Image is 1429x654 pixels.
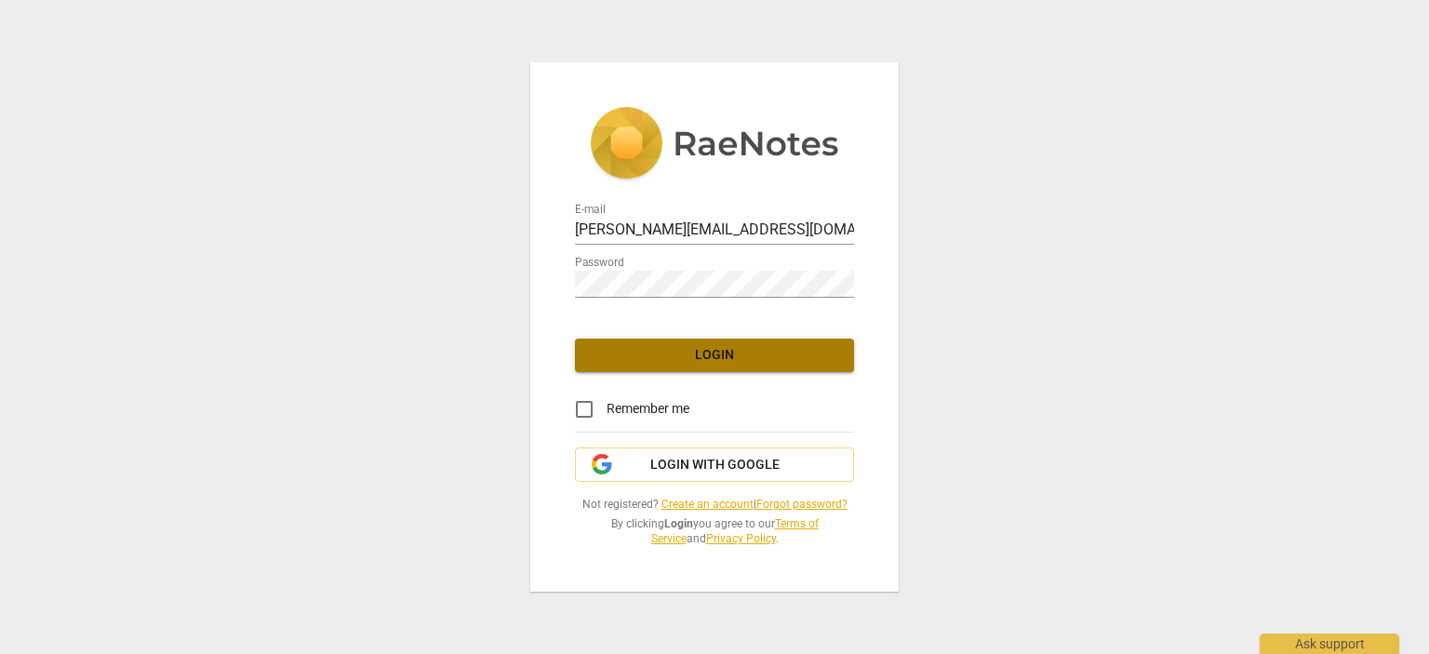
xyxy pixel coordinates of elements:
label: E-mail [575,204,606,215]
span: By clicking you agree to our and . [575,516,854,547]
a: Create an account [661,498,754,511]
a: Forgot password? [756,498,848,511]
span: Remember me [607,399,689,419]
button: Login [575,339,854,372]
label: Password [575,257,624,268]
a: Privacy Policy [706,532,776,545]
span: Login with Google [650,456,780,474]
img: 5ac2273c67554f335776073100b6d88f.svg [590,107,839,183]
div: Ask support [1260,634,1399,654]
span: Login [590,346,839,365]
a: Terms of Service [651,517,819,546]
button: Login with Google [575,447,854,483]
b: Login [664,517,693,530]
span: Not registered? | [575,497,854,513]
